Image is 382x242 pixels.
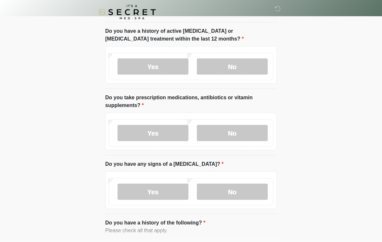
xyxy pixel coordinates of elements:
label: Do you have any signs of a [MEDICAL_DATA]? [105,161,224,168]
label: No [197,125,268,141]
label: Yes [118,59,188,75]
label: Do you take prescription medications, antibiotics or vitamin supplements? [105,94,277,110]
label: Do you have a history of the following? [105,219,205,227]
label: Yes [118,184,188,200]
label: No [197,184,268,200]
div: Please check all that apply. [105,227,277,235]
label: Yes [118,125,188,141]
label: No [197,59,268,75]
img: It's A Secret Med Spa Logo [99,5,156,19]
label: Do you have a history of active [MEDICAL_DATA] or [MEDICAL_DATA] treatment within the last 12 mon... [105,28,277,43]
